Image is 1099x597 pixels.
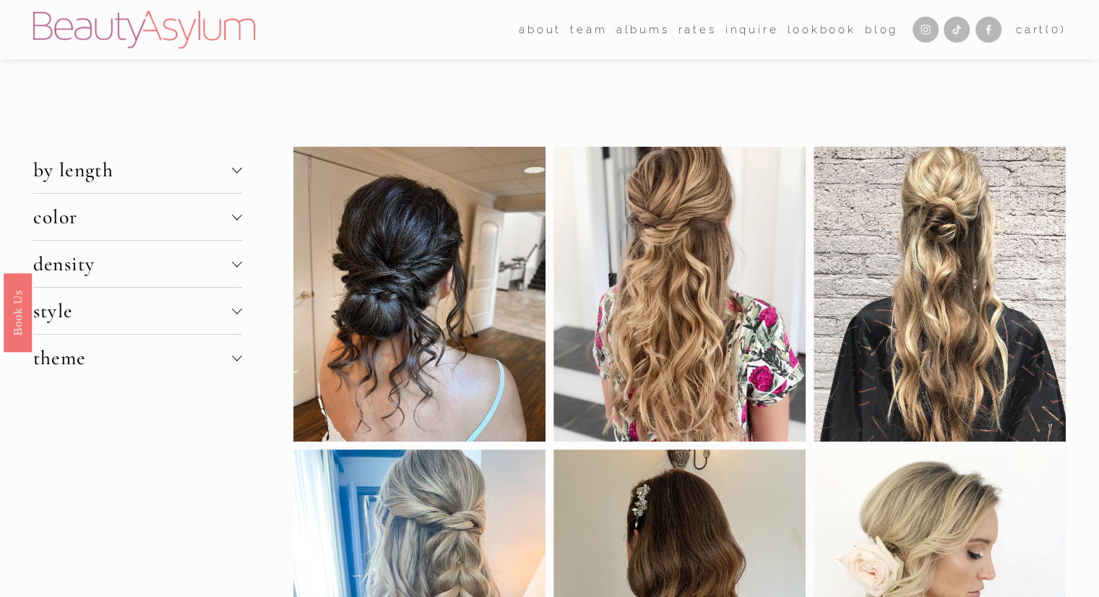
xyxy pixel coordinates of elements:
[519,20,561,40] span: about
[913,17,939,43] a: Instagram
[616,19,670,40] a: albums
[33,147,242,193] button: by length
[865,19,898,40] a: Blog
[1016,20,1066,40] a: 0 items in cart
[678,19,717,40] a: Rates
[33,205,232,229] span: color
[975,17,1001,43] a: Facebook
[4,273,32,352] a: Book Us
[33,345,232,370] span: theme
[33,298,232,323] span: style
[570,19,607,40] a: folder dropdown
[33,158,232,182] span: by length
[787,19,856,40] a: Lookbook
[1046,23,1066,36] span: ( )
[570,20,607,40] span: team
[519,19,561,40] a: folder dropdown
[33,288,242,334] button: style
[944,17,970,43] a: TikTok
[725,19,779,40] a: Inquire
[33,335,242,381] button: theme
[33,194,242,240] button: color
[1051,23,1061,36] span: 0
[33,252,232,276] span: density
[33,241,242,287] button: density
[33,11,255,48] img: Beauty Asylum | Bridal Hair &amp; Makeup Charlotte &amp; Atlanta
